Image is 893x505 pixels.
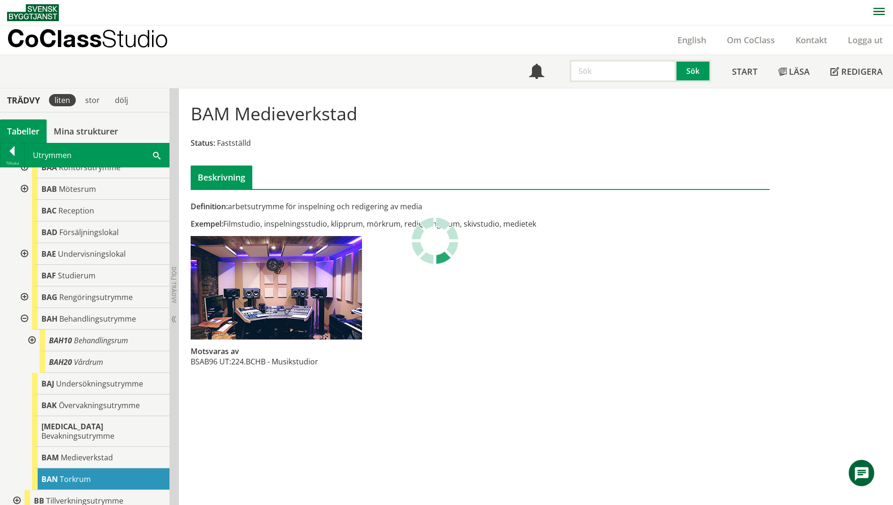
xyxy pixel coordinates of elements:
[217,138,251,148] span: Fastställd
[191,236,362,339] img: bam-medieverkstad.jpg
[80,94,105,106] div: stor
[570,60,676,82] input: Sök
[7,25,188,55] a: CoClassStudio
[191,219,571,229] div: Filmstudio, inspelningsstudio, klipprum, mörkrum, redigeringsrum, skivstudio, medietek
[191,356,231,367] td: BSAB96 UT:
[191,219,223,229] span: Exempel:
[191,201,571,212] div: arbetsutrymme för inspelning och redigering av media
[58,249,126,259] span: Undervisningslokal
[102,24,168,52] span: Studio
[41,249,56,259] span: BAE
[41,270,56,281] span: BAF
[59,227,119,237] span: Försäljningslokal
[716,34,785,46] a: Om CoClass
[58,205,94,216] span: Reception
[191,346,239,356] span: Motsvaras av
[722,55,768,88] a: Start
[61,452,113,463] span: Medieverkstad
[49,94,76,106] div: liten
[170,267,178,303] span: Dölj trädvy
[231,356,318,367] td: 224.BCHB - Musikstudior
[41,292,57,302] span: BAG
[2,95,45,105] div: Trädvy
[191,166,252,189] div: Beskrivning
[667,34,716,46] a: English
[49,335,72,346] span: BAH10
[41,379,54,389] span: BAJ
[41,162,57,173] span: BAA
[109,94,134,106] div: dölj
[56,379,143,389] span: Undersökningsutrymme
[732,66,757,77] span: Start
[7,33,168,44] p: CoClass
[41,227,57,237] span: BAD
[24,143,169,167] div: Utrymmen
[529,65,544,80] span: Notifikationer
[41,452,59,463] span: BAM
[60,474,91,484] span: Torkrum
[41,184,57,194] span: BAB
[191,103,357,124] h1: BAM Medieverkstad
[59,400,140,410] span: Övervakningsutrymme
[59,184,96,194] span: Mötesrum
[49,357,72,367] span: BAH20
[41,474,58,484] span: BAN
[820,55,893,88] a: Redigera
[785,34,837,46] a: Kontakt
[153,150,161,160] span: Sök i tabellen
[74,335,128,346] span: Behandlingsrum
[41,205,56,216] span: BAC
[841,66,883,77] span: Redigera
[7,4,59,21] img: Svensk Byggtjänst
[191,138,215,148] span: Status:
[41,314,57,324] span: BAH
[74,357,103,367] span: Vårdrum
[837,34,893,46] a: Logga ut
[676,60,711,82] button: Sök
[411,217,459,264] img: Laddar
[191,201,228,212] span: Definition:
[41,431,114,441] span: Bevakningsutrymme
[41,400,57,410] span: BAK
[59,314,136,324] span: Behandlingsutrymme
[58,270,96,281] span: Studierum
[47,119,125,143] a: Mina strukturer
[41,421,103,432] span: [MEDICAL_DATA]
[59,292,133,302] span: Rengöringsutrymme
[0,159,24,167] div: Tillbaka
[789,66,810,77] span: Läsa
[59,162,121,173] span: Kontorsutrymme
[768,55,820,88] a: Läsa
